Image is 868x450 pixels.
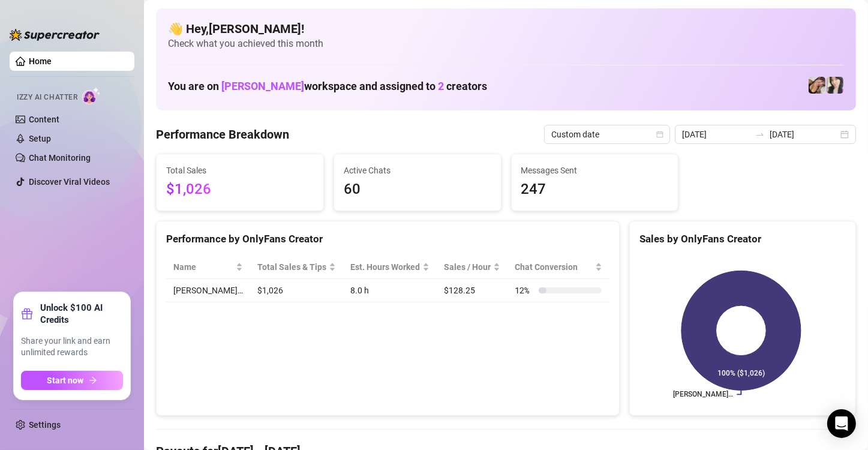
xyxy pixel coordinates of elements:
input: End date [770,128,838,141]
span: Messages Sent [521,164,669,177]
h4: 👋 Hey, [PERSON_NAME] ! [168,20,844,37]
span: 60 [344,178,491,201]
button: Start nowarrow-right [21,371,123,390]
span: Total Sales [166,164,314,177]
a: Content [29,115,59,124]
a: Discover Viral Videos [29,177,110,187]
text: [PERSON_NAME]… [673,391,733,399]
a: Home [29,56,52,66]
div: Open Intercom Messenger [827,409,856,438]
span: Active Chats [344,164,491,177]
span: Name [173,260,233,274]
img: Christina [809,77,825,94]
span: Sales / Hour [444,260,491,274]
span: Share your link and earn unlimited rewards [21,335,123,359]
a: Chat Monitoring [29,153,91,163]
img: AI Chatter [82,87,101,104]
td: $128.25 [437,279,507,302]
span: calendar [656,131,663,138]
a: Setup [29,134,51,143]
span: Check what you achieved this month [168,37,844,50]
span: Start now [47,376,84,385]
div: Performance by OnlyFans Creator [166,231,609,247]
span: gift [21,308,33,320]
strong: Unlock $100 AI Credits [40,302,123,326]
a: Settings [29,420,61,430]
td: [PERSON_NAME]… [166,279,250,302]
span: 247 [521,178,669,201]
span: arrow-right [89,376,97,385]
span: Chat Conversion [515,260,592,274]
img: Christina [827,77,843,94]
span: swap-right [755,130,765,139]
th: Total Sales & Tips [250,256,343,279]
div: Est. Hours Worked [350,260,420,274]
span: to [755,130,765,139]
input: Start date [682,128,750,141]
span: $1,026 [166,178,314,201]
th: Sales / Hour [437,256,507,279]
span: [PERSON_NAME] [221,80,304,92]
span: Custom date [551,125,663,143]
h4: Performance Breakdown [156,126,289,143]
div: Sales by OnlyFans Creator [639,231,846,247]
span: Total Sales & Tips [257,260,326,274]
span: 12 % [515,284,534,297]
h1: You are on workspace and assigned to creators [168,80,487,93]
span: Izzy AI Chatter [17,92,77,103]
td: 8.0 h [343,279,437,302]
th: Name [166,256,250,279]
td: $1,026 [250,279,343,302]
span: 2 [438,80,444,92]
img: logo-BBDzfeDw.svg [10,29,100,41]
th: Chat Conversion [507,256,609,279]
